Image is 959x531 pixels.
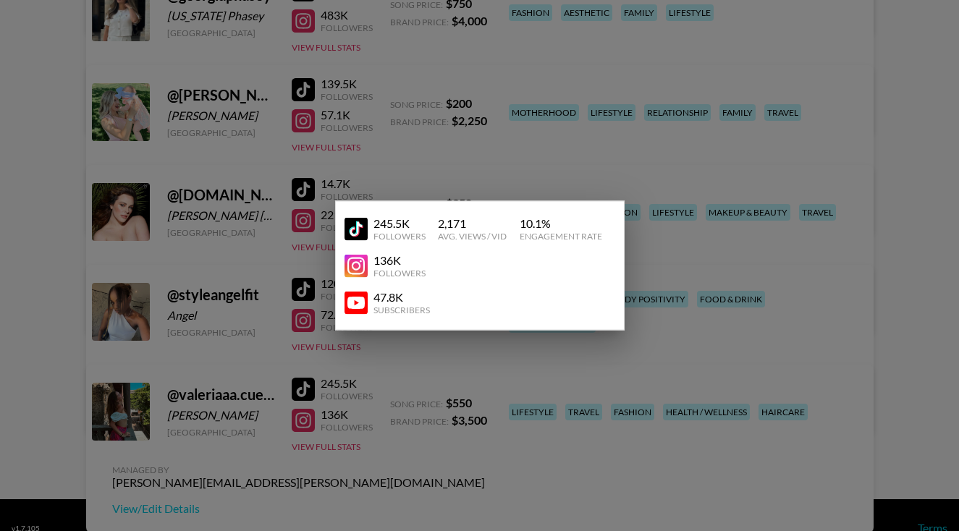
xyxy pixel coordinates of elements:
[520,231,602,242] div: Engagement Rate
[373,268,426,279] div: Followers
[345,291,368,314] img: YouTube
[373,305,430,315] div: Subscribers
[438,216,507,231] div: 2,171
[345,254,368,277] img: YouTube
[345,217,368,240] img: YouTube
[373,253,426,268] div: 136K
[520,216,602,231] div: 10.1 %
[373,216,426,231] div: 245.5K
[373,290,430,305] div: 47.8K
[438,231,507,242] div: Avg. Views / Vid
[373,231,426,242] div: Followers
